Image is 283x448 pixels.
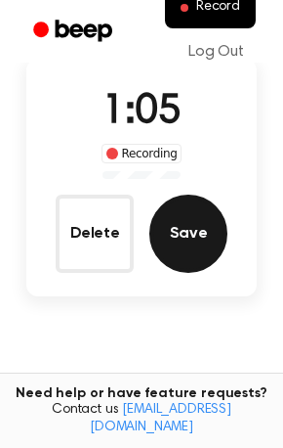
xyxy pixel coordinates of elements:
[12,402,271,436] span: Contact us
[102,92,181,133] span: 1:05
[101,144,182,163] div: Recording
[20,13,130,51] a: Beep
[90,403,231,434] a: [EMAIL_ADDRESS][DOMAIN_NAME]
[169,28,263,75] a: Log Out
[149,195,227,273] button: Save Audio Record
[56,195,134,273] button: Delete Audio Record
